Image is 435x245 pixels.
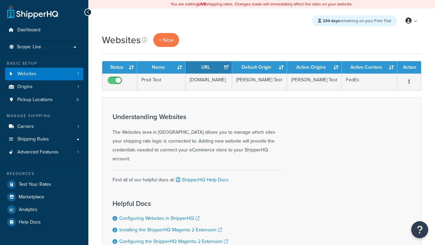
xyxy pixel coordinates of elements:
a: Websites 1 [5,68,83,80]
span: + New [159,36,174,44]
a: Dashboard [5,24,83,36]
button: Open Resource Center [411,221,428,238]
span: Dashboard [17,27,40,33]
a: Test Your Rates [5,178,83,191]
h1: Websites [102,33,141,47]
div: remaining on your Free Trial [312,15,397,26]
span: Advanced Features [17,149,58,155]
h3: Understanding Websites [112,113,282,120]
span: Pickup Locations [17,97,53,103]
th: Name: activate to sort column ascending [137,61,186,73]
div: Resources [5,171,83,177]
td: [PERSON_NAME] Test [287,73,342,90]
span: Test Your Rates [19,182,51,187]
span: 6 [76,97,79,103]
div: Find all of our helpful docs at: [112,170,282,184]
th: Active Origins: activate to sort column ascending [287,61,342,73]
span: Analytics [19,207,37,213]
span: Help Docs [19,219,41,225]
li: Pickup Locations [5,94,83,106]
a: Origins 1 [5,81,83,93]
h3: Helpful Docs [112,200,235,207]
td: [PERSON_NAME] Test [232,73,287,90]
li: Advanced Features [5,146,83,159]
span: Marketplace [19,194,44,200]
a: Analytics [5,203,83,216]
a: Pickup Locations 6 [5,94,83,106]
span: Scope: Live [17,44,41,50]
a: Carriers 1 [5,120,83,133]
span: 1 [77,124,79,130]
th: URL: activate to sort column ascending [186,61,232,73]
td: FedEx [342,73,397,90]
li: Origins [5,81,83,93]
a: + New [153,33,179,47]
td: [DOMAIN_NAME] [186,73,232,90]
a: Shipping Rules [5,133,83,146]
th: Status: activate to sort column ascending [102,61,137,73]
b: LIVE [198,1,206,7]
strong: 234 days [323,18,340,24]
a: ShipperHQ Help Docs [175,176,229,183]
a: Configuring the ShipperHQ Magento 2 Extension [119,238,228,245]
th: Default Origin: activate to sort column ascending [232,61,287,73]
div: Basic Setup [5,61,83,66]
li: Carriers [5,120,83,133]
a: ShipperHQ Home [7,5,58,19]
a: Help Docs [5,216,83,228]
span: Origins [17,84,33,90]
span: Carriers [17,124,34,130]
div: Manage Shipping [5,113,83,119]
a: Advanced Features 1 [5,146,83,159]
td: Prod Test [137,73,186,90]
a: Configuring Websites in ShipperHQ [119,215,199,222]
span: 1 [77,71,79,77]
li: Websites [5,68,83,80]
span: 1 [77,149,79,155]
th: Active Carriers: activate to sort column ascending [342,61,397,73]
span: Shipping Rules [17,136,49,142]
div: The Websites area in [GEOGRAPHIC_DATA] allows you to manage which sites your shipping rate logic ... [112,113,282,163]
span: 1 [77,84,79,90]
a: Marketplace [5,191,83,203]
a: Installing the ShipperHQ Magento 2 Extension [119,226,222,233]
span: Websites [17,71,36,77]
th: Action [397,61,421,73]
